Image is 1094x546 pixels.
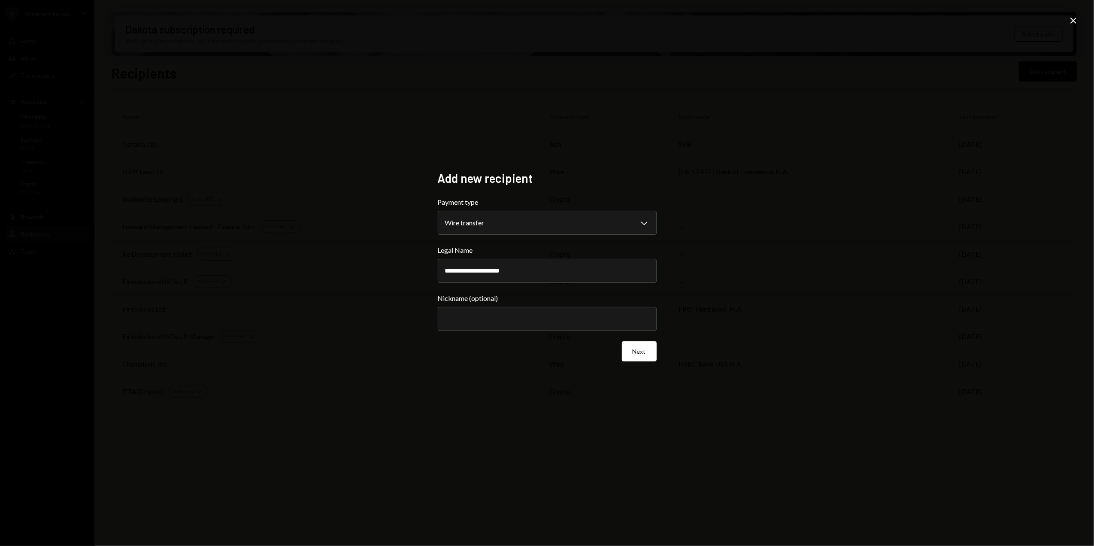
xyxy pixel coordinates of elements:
label: Nickname (optional) [438,293,657,303]
button: Payment type [438,211,657,235]
label: Payment type [438,197,657,207]
button: Next [622,341,657,361]
h2: Add new recipient [438,170,657,187]
label: Legal Name [438,245,657,255]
